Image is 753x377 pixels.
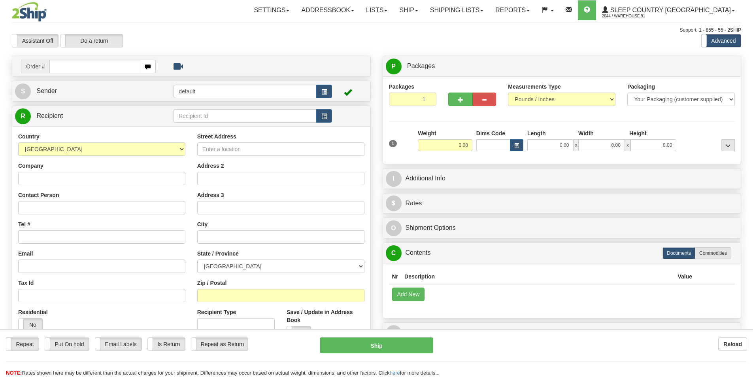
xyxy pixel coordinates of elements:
[386,59,402,74] span: P
[197,250,239,258] label: State / Province
[578,129,594,137] label: Width
[12,34,58,47] label: Assistant Off
[389,140,397,147] span: 1
[596,0,741,20] a: Sleep Country [GEOGRAPHIC_DATA] 2044 / Warehouse 91
[36,87,57,94] span: Sender
[386,325,738,341] a: RReturn Shipment
[608,7,731,13] span: Sleep Country [GEOGRAPHIC_DATA]
[390,370,400,376] a: here
[418,129,436,137] label: Weight
[386,245,402,261] span: C
[15,83,174,99] a: S Sender
[401,269,674,284] th: Description
[197,142,364,156] input: Enter a location
[148,338,185,350] label: Is Return
[12,27,741,34] div: Support: 1 - 855 - 55 - 2SHIP
[393,0,424,20] a: Ship
[424,0,489,20] a: Shipping lists
[18,279,34,287] label: Tax Id
[45,338,89,350] label: Put On hold
[174,85,317,98] input: Sender Id
[662,247,695,259] label: Documents
[15,83,31,99] span: S
[36,112,63,119] span: Recipient
[18,133,40,140] label: Country
[18,308,48,316] label: Residential
[702,34,741,47] label: Advanced
[721,139,735,151] div: ...
[476,129,505,137] label: Dims Code
[287,326,311,339] label: No
[508,83,561,91] label: Measurements Type
[389,83,415,91] label: Packages
[295,0,360,20] a: Addressbook
[386,220,402,236] span: O
[625,139,630,151] span: x
[6,370,22,376] span: NOTE:
[197,191,224,199] label: Address 3
[15,108,31,124] span: R
[197,279,227,287] label: Zip / Postal
[21,60,49,73] span: Order #
[386,171,402,187] span: I
[19,318,42,331] label: No
[360,0,393,20] a: Lists
[60,34,123,47] label: Do a return
[718,337,747,351] button: Reload
[287,308,364,324] label: Save / Update in Address Book
[386,220,738,236] a: OShipment Options
[386,325,402,341] span: R
[197,162,224,170] label: Address 2
[18,250,33,258] label: Email
[18,191,59,199] label: Contact Person
[386,195,738,212] a: $Rates
[389,269,402,284] th: Nr
[95,338,142,350] label: Email Labels
[320,337,433,353] button: Ship
[12,2,47,22] img: logo2044.jpg
[191,338,248,350] label: Repeat as Return
[386,245,738,261] a: CContents
[197,220,208,228] label: City
[629,129,647,137] label: Height
[18,162,43,170] label: Company
[602,12,661,20] span: 2044 / Warehouse 91
[407,63,435,69] span: Packages
[15,108,156,124] a: R Recipient
[386,171,738,187] a: IAdditional Info
[695,247,731,259] label: Commodities
[674,269,695,284] th: Value
[573,139,579,151] span: x
[723,341,742,347] b: Reload
[392,288,425,301] button: Add New
[386,195,402,211] span: $
[489,0,536,20] a: Reports
[197,308,236,316] label: Recipient Type
[627,83,655,91] label: Packaging
[197,133,236,140] label: Street Address
[735,148,752,229] iframe: chat widget
[527,129,546,137] label: Length
[6,338,39,350] label: Repeat
[174,109,317,123] input: Recipient Id
[386,58,738,74] a: P Packages
[18,220,30,228] label: Tel #
[248,0,295,20] a: Settings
